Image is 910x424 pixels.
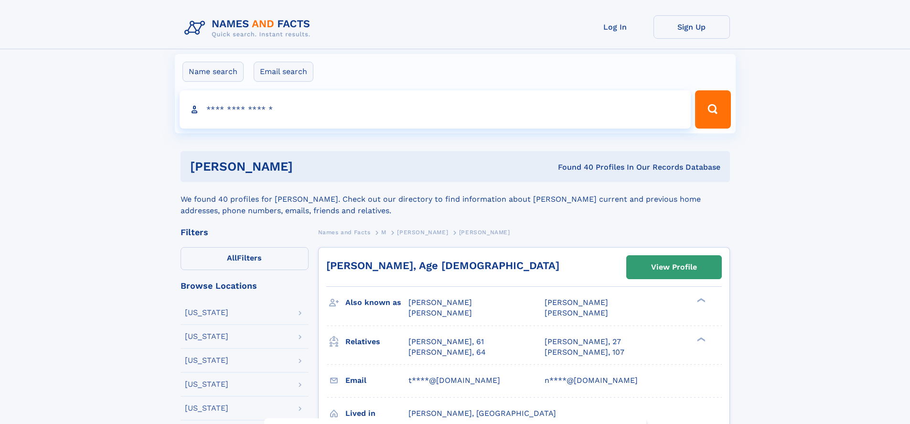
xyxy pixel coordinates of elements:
[653,15,730,39] a: Sign Up
[695,297,706,304] div: ❯
[459,229,510,236] span: [PERSON_NAME]
[695,90,730,129] button: Search Button
[181,228,309,237] div: Filters
[397,229,448,236] span: [PERSON_NAME]
[408,298,472,307] span: [PERSON_NAME]
[326,260,559,272] a: [PERSON_NAME], Age [DEMOGRAPHIC_DATA]
[545,308,608,317] span: [PERSON_NAME]
[651,256,697,278] div: View Profile
[318,226,371,238] a: Names and Facts
[408,409,556,418] span: [PERSON_NAME], [GEOGRAPHIC_DATA]
[345,372,408,389] h3: Email
[185,333,228,340] div: [US_STATE]
[545,337,621,347] a: [PERSON_NAME], 27
[254,62,313,82] label: Email search
[408,308,472,317] span: [PERSON_NAME]
[181,282,309,290] div: Browse Locations
[181,247,309,270] label: Filters
[381,229,386,236] span: M
[577,15,653,39] a: Log In
[545,347,624,358] a: [PERSON_NAME], 107
[627,256,721,279] a: View Profile
[425,162,720,173] div: Found 40 Profiles In Our Records Database
[545,298,608,307] span: [PERSON_NAME]
[180,90,691,129] input: search input
[345,405,408,422] h3: Lived in
[408,347,486,358] a: [PERSON_NAME], 64
[345,334,408,350] h3: Relatives
[397,226,448,238] a: [PERSON_NAME]
[185,381,228,388] div: [US_STATE]
[695,336,706,342] div: ❯
[185,309,228,316] div: [US_STATE]
[381,226,386,238] a: M
[181,15,318,41] img: Logo Names and Facts
[190,161,426,173] h1: [PERSON_NAME]
[408,337,484,347] a: [PERSON_NAME], 61
[182,62,244,82] label: Name search
[227,253,237,262] span: All
[345,294,408,311] h3: Also known as
[185,357,228,364] div: [US_STATE]
[181,182,730,217] div: We found 40 profiles for [PERSON_NAME]. Check out our directory to find information about [PERSON...
[185,404,228,412] div: [US_STATE]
